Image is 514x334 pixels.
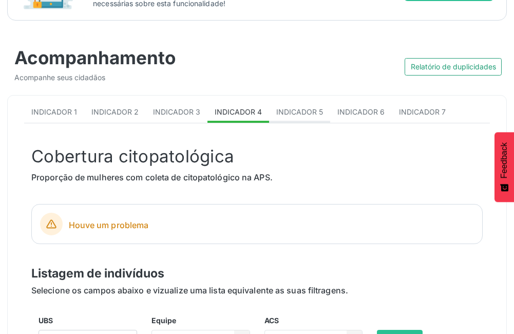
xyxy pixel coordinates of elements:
span: Proporção de mulheres com coleta de citopatológico na APS. [31,172,273,182]
span: Houve um problema [69,219,474,231]
div: Acompanhamento [14,47,250,68]
span: Selecione os campos abaixo e vizualize uma lista equivalente as suas filtragens. [31,285,348,295]
div: Acompanhe seus cidadãos [14,72,250,83]
span: Indicador 6 [337,107,385,116]
label: ACS [264,315,279,326]
label: Equipe [151,315,176,326]
span: Relatório de duplicidades [411,61,496,72]
span: Listagem de indivíduos [31,266,164,281]
span: Indicador 7 [399,107,446,116]
span: Cobertura citopatológica [31,146,234,166]
button: Feedback - Mostrar pesquisa [494,132,514,202]
span: Feedback [500,142,509,178]
span: Indicador 1 [31,107,77,116]
span: Indicador 2 [91,107,139,116]
label: UBS [39,315,53,326]
span: Indicador 3 [153,107,200,116]
span: Indicador 5 [276,107,323,116]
